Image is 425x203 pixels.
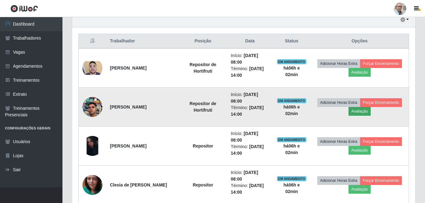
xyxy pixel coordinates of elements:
time: [DATE] 08:00 [231,92,258,104]
strong: há 06 h e 02 min [284,143,300,155]
button: Adicionar Horas Extra [317,59,360,68]
time: [DATE] 08:00 [231,53,258,65]
strong: Repositor [193,143,213,148]
time: [DATE] 08:00 [231,131,258,143]
th: Status [273,34,310,49]
li: Início: [231,169,269,182]
strong: [PERSON_NAME] [110,143,146,148]
span: EM ANDAMENTO [277,59,307,64]
button: Forçar Encerramento [360,59,402,68]
th: Posição [179,34,227,49]
button: Adicionar Horas Extra [317,98,360,107]
li: Término: [231,182,269,196]
button: Adicionar Horas Extra [317,137,360,146]
time: [DATE] 08:00 [231,170,258,181]
strong: [PERSON_NAME] [110,104,146,109]
strong: há 06 h e 02 min [284,65,300,77]
span: EM ANDAMENTO [277,176,307,181]
button: Forçar Encerramento [360,137,402,146]
span: EM ANDAMENTO [277,137,307,142]
li: Início: [231,91,269,104]
button: Avaliação [348,107,371,116]
li: Término: [231,104,269,118]
li: Início: [231,52,269,65]
button: Avaliação [348,68,371,77]
th: Data [227,34,273,49]
th: Trabalhador [106,34,179,49]
li: Início: [231,130,269,143]
img: 1758147536272.jpeg [82,89,102,125]
strong: Repositor de Hortifruti [190,101,216,113]
th: Opções [310,34,409,49]
button: Forçar Encerramento [360,98,402,107]
button: Avaliação [348,146,371,155]
img: CoreUI Logo [10,5,38,12]
li: Término: [231,65,269,79]
strong: Clesia de [PERSON_NAME] [110,182,167,187]
strong: há 06 h e 02 min [284,182,300,194]
strong: [PERSON_NAME] [110,65,146,70]
button: Adicionar Horas Extra [317,176,360,185]
button: Avaliação [348,185,371,194]
span: EM ANDAMENTO [277,98,307,103]
strong: Repositor [193,182,213,187]
img: 1704829522631.jpeg [82,136,102,156]
li: Término: [231,143,269,157]
strong: há 06 h e 02 min [284,104,300,116]
img: 1724758251870.jpeg [82,61,102,75]
strong: Repositor de Hortifruti [190,62,216,74]
button: Forçar Encerramento [360,176,402,185]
